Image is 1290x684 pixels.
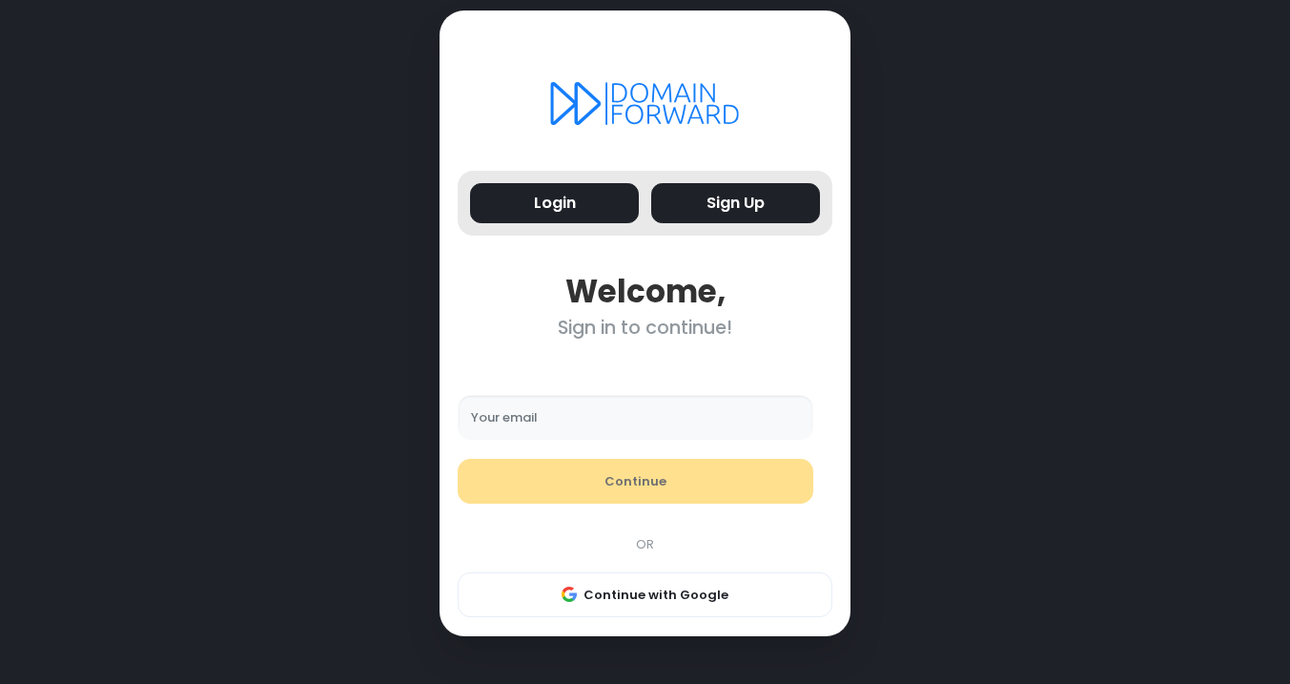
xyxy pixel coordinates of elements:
div: OR [449,535,842,554]
button: Login [470,183,639,224]
div: Welcome, [458,273,832,310]
button: Sign Up [651,183,820,224]
div: Sign in to continue! [458,317,832,339]
button: Continue with Google [458,572,832,618]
